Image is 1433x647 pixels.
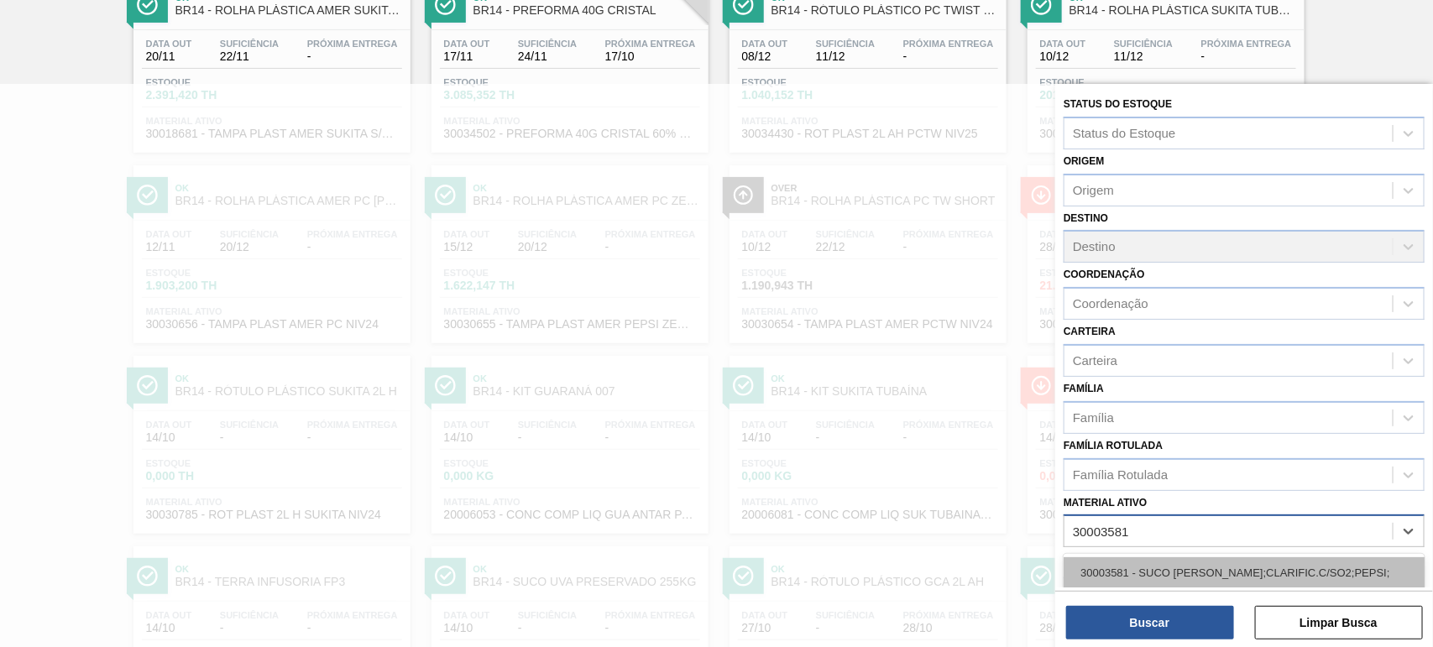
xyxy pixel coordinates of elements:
div: Família Rotulada [1073,467,1168,482]
span: 11/12 [1114,50,1173,63]
div: Origem [1073,183,1114,197]
label: Status do Estoque [1064,98,1172,110]
label: Família [1064,383,1104,394]
div: 30003581 - SUCO [PERSON_NAME];CLARIFIC.C/SO2;PEPSI; [1064,557,1425,588]
span: Suficiência [518,39,577,49]
span: Suficiência [220,39,279,49]
span: BR14 - ROLHA PLÁSTICA SUKITA TUBAINA SHORT [1070,4,1296,17]
span: 17/11 [444,50,490,63]
span: Próxima Entrega [307,39,398,49]
span: Próxima Entrega [605,39,696,49]
span: 20/11 [146,50,192,63]
span: Suficiência [816,39,875,49]
label: Material ativo [1064,497,1148,509]
label: Origem [1064,155,1105,167]
span: BR14 - PREFORMA 40G CRISTAL [473,4,700,17]
label: Coordenação [1064,269,1145,280]
span: Próxima Entrega [1201,39,1292,49]
span: Data out [742,39,788,49]
span: 17/10 [605,50,696,63]
div: Coordenação [1073,297,1148,311]
span: 08/12 [742,50,788,63]
span: 11/12 [816,50,875,63]
span: - [307,50,398,63]
span: 22/11 [220,50,279,63]
span: Estoque [742,77,860,87]
span: Próxima Entrega [903,39,994,49]
div: Carteira [1073,353,1117,368]
div: Família [1073,410,1114,425]
span: Estoque [444,77,562,87]
span: Suficiência [1114,39,1173,49]
div: Status do Estoque [1073,126,1176,140]
span: BR14 - RÓTULO PLÁSTICO PC TWIST 2L AH [771,4,998,17]
label: Destino [1064,212,1108,224]
label: Família Rotulada [1064,440,1163,451]
span: BR14 - ROLHA PLÁSTICA AMER SUKITA SHORT [175,4,402,17]
span: Data out [1040,39,1086,49]
span: Data out [444,39,490,49]
span: 24/11 [518,50,577,63]
label: Carteira [1064,326,1116,337]
span: Estoque [146,77,264,87]
span: 10/12 [1040,50,1086,63]
span: - [1201,50,1292,63]
span: - [903,50,994,63]
span: Data out [146,39,192,49]
span: Estoque [1040,77,1158,87]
